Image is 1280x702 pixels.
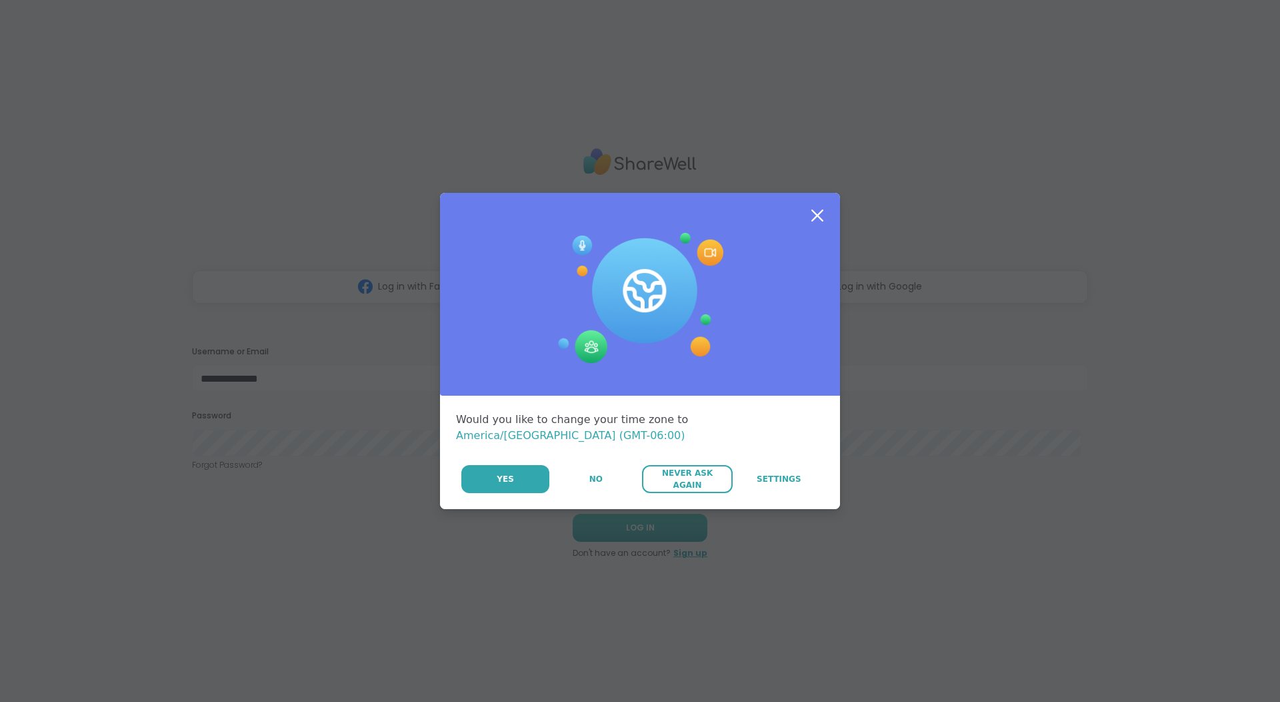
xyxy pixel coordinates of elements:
[461,465,549,493] button: Yes
[497,473,514,485] span: Yes
[649,467,725,491] span: Never Ask Again
[757,473,801,485] span: Settings
[734,465,824,493] a: Settings
[456,412,824,444] div: Would you like to change your time zone to
[589,473,603,485] span: No
[456,429,685,442] span: America/[GEOGRAPHIC_DATA] (GMT-06:00)
[642,465,732,493] button: Never Ask Again
[557,233,723,364] img: Session Experience
[551,465,641,493] button: No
